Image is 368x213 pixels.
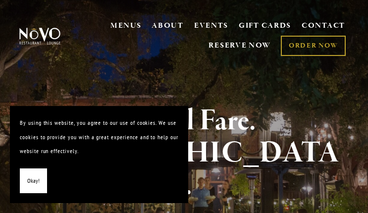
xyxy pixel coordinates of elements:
a: ABOUT [152,21,184,31]
a: ORDER NOW [281,36,346,56]
a: EVENTS [194,21,228,31]
img: Novo Restaurant &amp; Lounge [18,27,62,45]
section: Cookie banner [10,106,188,203]
p: By using this website, you agree to our use of cookies. We use cookies to provide you with a grea... [20,116,178,159]
a: RESERVE NOW [209,36,271,55]
span: Okay! [27,174,40,188]
strong: Global Fare. [GEOGRAPHIC_DATA]. [29,102,340,204]
a: MENUS [110,21,142,31]
button: Okay! [20,168,47,194]
a: GIFT CARDS [239,17,291,36]
a: CONTACT [302,17,345,36]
